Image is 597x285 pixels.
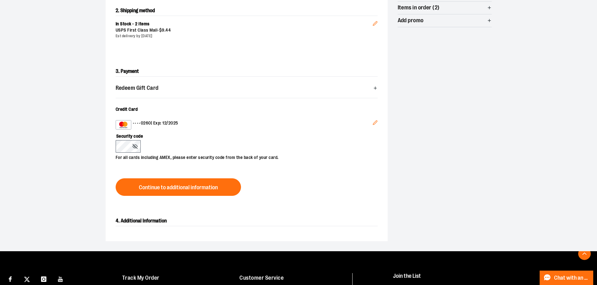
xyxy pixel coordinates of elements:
[55,273,66,284] a: Visit our Youtube page
[159,28,162,33] span: $
[24,277,30,282] img: Twitter
[116,130,371,140] label: Security code
[554,275,589,281] span: Chat with an Expert
[116,120,373,130] div: •••• 0260 | Exp: 12/2025
[116,153,371,161] p: For all cards including AMEX, please enter security code from the back of your card.
[239,275,284,281] a: Customer Service
[540,271,594,285] button: Chat with an Expert
[116,21,373,27] div: In Stock - 2 items
[116,66,378,77] h2: 3. Payment
[578,247,591,260] button: Back To Top
[368,11,383,33] button: Edit
[398,18,424,23] span: Add promo
[139,185,218,191] span: Continue to additional information
[22,273,33,284] a: Visit our X page
[116,27,373,33] div: USPS First Class Mail -
[122,275,160,281] a: Track My Order
[116,85,159,91] span: Redeem Gift Card
[116,216,378,226] h2: 4. Additional Information
[116,33,373,39] div: Est delivery by [DATE]
[38,273,49,284] a: Visit our Instagram page
[116,178,241,196] button: Continue to additional information
[116,6,378,16] h2: 2. Shipping method
[165,28,166,33] span: .
[5,273,16,284] a: Visit our Facebook page
[398,5,440,11] span: Items in order (2)
[165,28,171,33] span: 44
[398,14,492,27] button: Add promo
[368,115,383,132] button: Edit
[116,107,138,112] span: Credit Card
[162,28,165,33] span: 9
[398,2,492,14] button: Items in order (2)
[117,121,130,129] img: MasterCard example showing the 16-digit card number on the front of the card
[116,82,378,94] button: Redeem Gift Card
[393,273,583,285] h4: Join the List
